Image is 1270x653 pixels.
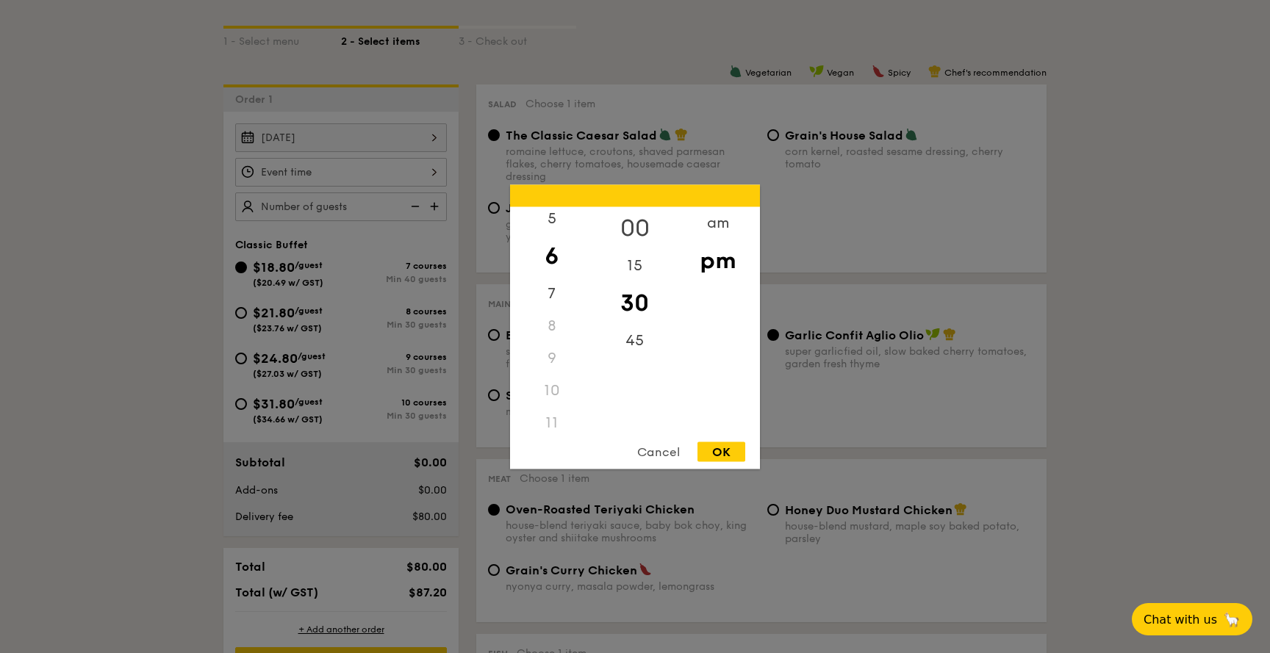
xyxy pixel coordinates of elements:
div: 45 [593,324,676,356]
span: Chat with us [1144,613,1217,627]
div: 00 [593,206,676,249]
div: 9 [510,342,593,374]
div: am [676,206,759,239]
div: 8 [510,309,593,342]
div: OK [697,441,745,461]
div: pm [676,239,759,281]
span: 🦙 [1223,611,1241,628]
div: 7 [510,277,593,309]
div: Cancel [623,441,695,461]
div: 30 [593,281,676,324]
button: Chat with us🦙 [1132,603,1252,635]
div: 5 [510,202,593,234]
div: 11 [510,406,593,439]
div: 15 [593,249,676,281]
div: 6 [510,234,593,277]
div: 10 [510,374,593,406]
